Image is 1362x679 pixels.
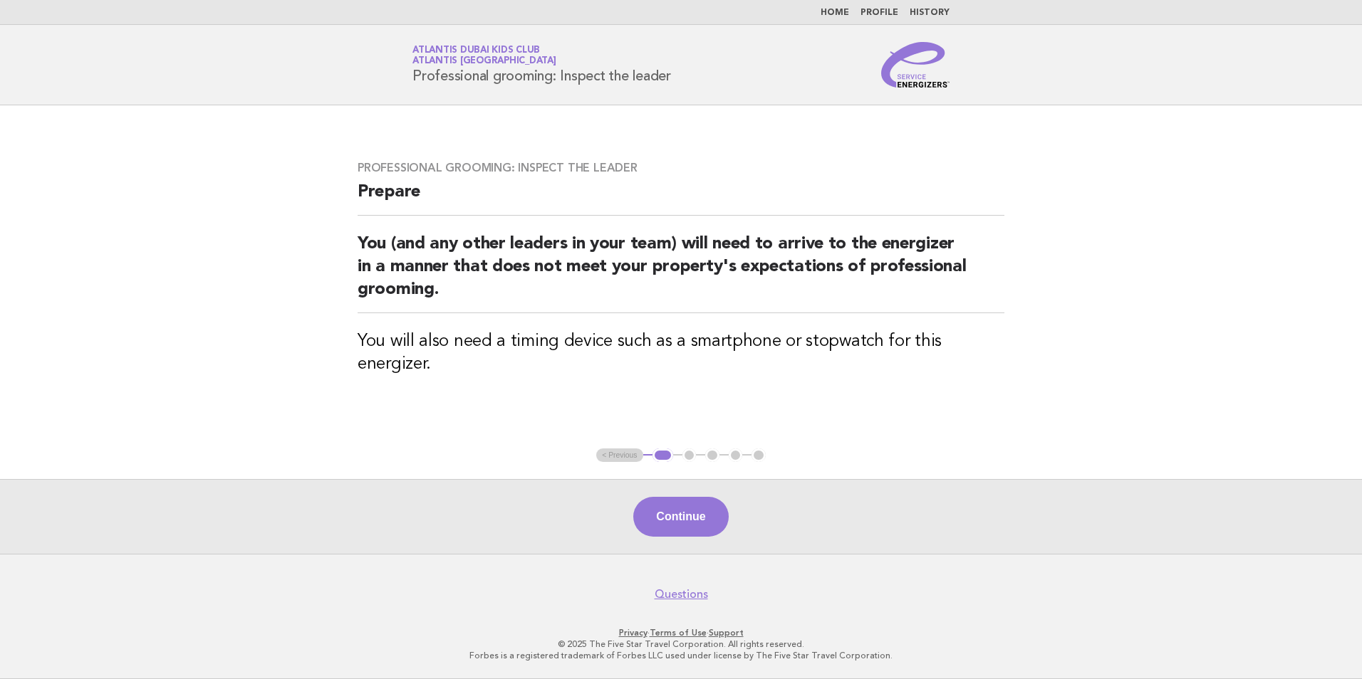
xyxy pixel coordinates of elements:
button: Continue [633,497,728,537]
img: Service Energizers [881,42,950,88]
p: © 2025 The Five Star Travel Corporation. All rights reserved. [245,638,1117,650]
h1: Professional grooming: Inspect the leader [412,46,671,83]
p: · · [245,627,1117,638]
button: 1 [653,448,673,463]
a: History [910,9,950,17]
a: Terms of Use [650,628,707,638]
h2: Prepare [358,181,1004,216]
p: Forbes is a registered trademark of Forbes LLC used under license by The Five Star Travel Corpora... [245,650,1117,661]
h3: Professional grooming: Inspect the leader [358,161,1004,175]
span: Atlantis [GEOGRAPHIC_DATA] [412,57,556,66]
h2: You (and any other leaders in your team) will need to arrive to the energizer in a manner that do... [358,233,1004,313]
h3: You will also need a timing device such as a smartphone or stopwatch for this energizer. [358,330,1004,376]
a: Questions [655,587,708,601]
a: Home [821,9,849,17]
a: Privacy [619,628,648,638]
a: Support [709,628,744,638]
a: Atlantis Dubai Kids ClubAtlantis [GEOGRAPHIC_DATA] [412,46,556,65]
a: Profile [861,9,898,17]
